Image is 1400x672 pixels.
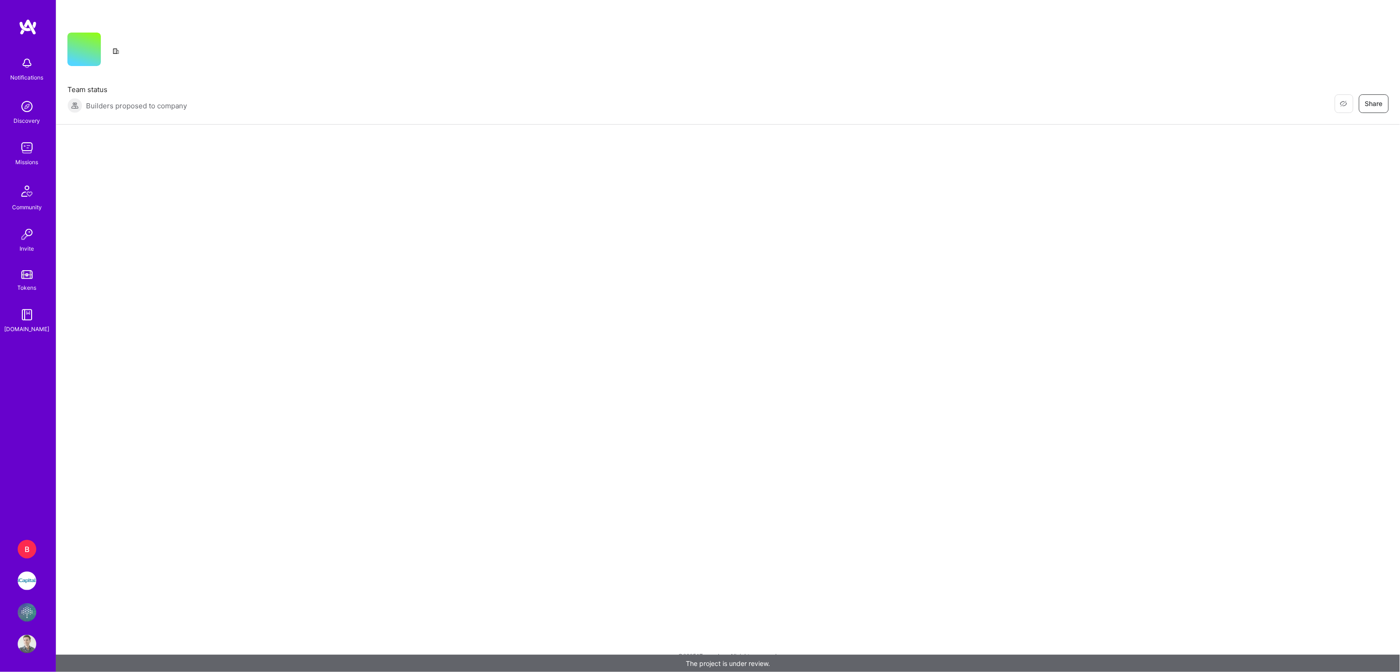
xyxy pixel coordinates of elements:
div: B [18,540,36,559]
div: Invite [20,244,34,253]
img: bell [18,54,36,73]
img: Invite [18,225,36,244]
div: Tokens [18,283,37,293]
span: Share [1365,99,1383,108]
img: User Avatar [18,635,36,653]
a: User Avatar [15,635,39,653]
img: logo [19,19,37,35]
div: Missions [16,157,39,167]
span: Team status [67,85,187,94]
img: discovery [18,97,36,116]
button: Share [1359,94,1389,113]
a: iCapital: Build and maintain RESTful API [15,572,39,590]
img: guide book [18,306,36,324]
a: B [15,540,39,559]
div: [DOMAIN_NAME] [5,324,50,334]
a: Flowcarbon: AI Memory Company [15,603,39,622]
div: Notifications [11,73,44,82]
img: Community [16,180,38,202]
img: teamwork [18,139,36,157]
i: icon EyeClosed [1340,100,1347,107]
span: Builders proposed to company [86,101,187,111]
i: icon CompanyGray [112,47,119,55]
div: Discovery [14,116,40,126]
div: The project is under review. [56,655,1400,672]
img: tokens [21,270,33,279]
img: Builders proposed to company [67,98,82,113]
img: iCapital: Build and maintain RESTful API [18,572,36,590]
div: Community [12,202,42,212]
img: Flowcarbon: AI Memory Company [18,603,36,622]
